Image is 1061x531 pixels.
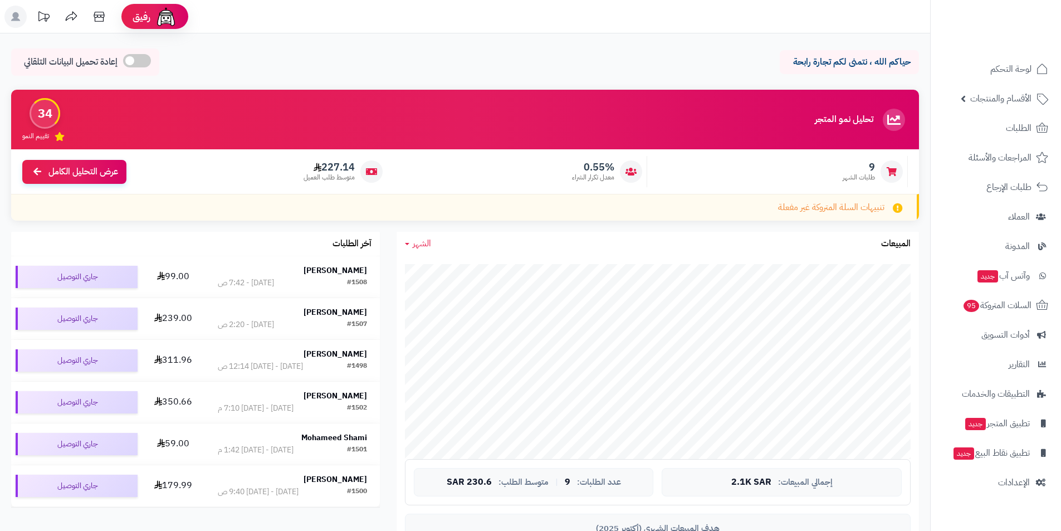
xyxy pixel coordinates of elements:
span: 0.55% [572,161,614,173]
span: 9 [565,478,570,488]
span: 227.14 [304,161,355,173]
span: 2.1K SAR [731,478,771,488]
td: 59.00 [142,423,204,465]
a: التقارير [937,351,1054,378]
p: حياكم الله ، نتمنى لكم تجارة رابحة [788,56,911,69]
span: 230.6 SAR [447,478,492,488]
td: 99.00 [142,256,204,298]
a: السلات المتروكة95 [937,292,1054,319]
span: معدل تكرار الشراء [572,173,614,182]
a: العملاء [937,203,1054,230]
td: 350.66 [142,382,204,423]
span: التقارير [1009,357,1030,372]
span: متوسط طلب العميل [304,173,355,182]
span: 95 [964,300,979,312]
img: ai-face.png [155,6,177,28]
a: أدوات التسويق [937,321,1054,348]
span: إعادة تحميل البيانات التلقائي [24,56,118,69]
td: 311.96 [142,340,204,381]
span: العملاء [1008,209,1030,225]
div: [DATE] - 2:20 ص [218,319,274,330]
a: الطلبات [937,115,1054,142]
div: #1508 [347,277,367,289]
td: 179.99 [142,465,204,506]
strong: [PERSON_NAME] [304,390,367,402]
div: [DATE] - [DATE] 12:14 ص [218,361,303,372]
span: عدد الطلبات: [577,478,621,487]
a: وآتس آبجديد [937,262,1054,289]
span: وآتس آب [976,268,1030,284]
a: تطبيق نقاط البيعجديد [937,440,1054,466]
div: جاري التوصيل [16,266,138,288]
span: رفيق [133,10,150,23]
span: أدوات التسويق [981,327,1030,343]
div: #1500 [347,486,367,498]
span: الشهر [413,237,431,250]
div: [DATE] - [DATE] 7:10 م [218,403,294,414]
span: الأقسام والمنتجات [970,91,1031,106]
span: الإعدادات [998,475,1030,490]
a: عرض التحليل الكامل [22,160,126,184]
a: المدونة [937,233,1054,260]
div: جاري التوصيل [16,308,138,330]
div: [DATE] - [DATE] 1:42 م [218,445,294,456]
strong: [PERSON_NAME] [304,265,367,276]
h3: المبيعات [881,239,911,249]
span: متوسط الطلب: [498,478,549,487]
img: logo-2.png [985,8,1050,32]
span: طلبات الإرجاع [986,179,1031,195]
div: #1498 [347,361,367,372]
div: جاري التوصيل [16,349,138,372]
div: جاري التوصيل [16,391,138,413]
div: #1507 [347,319,367,330]
strong: [PERSON_NAME] [304,348,367,360]
div: جاري التوصيل [16,475,138,497]
a: الشهر [405,237,431,250]
a: لوحة التحكم [937,56,1054,82]
span: تطبيق المتجر [964,416,1030,431]
span: جديد [977,270,998,282]
div: جاري التوصيل [16,433,138,455]
span: المراجعات والأسئلة [969,150,1031,165]
a: تطبيق المتجرجديد [937,410,1054,437]
span: الطلبات [1006,120,1031,136]
span: 9 [843,161,875,173]
span: تقييم النمو [22,131,49,141]
div: #1502 [347,403,367,414]
a: الإعدادات [937,469,1054,496]
strong: Mohameed Shami [301,432,367,444]
h3: آخر الطلبات [333,239,371,249]
div: #1501 [347,445,367,456]
span: تنبيهات السلة المتروكة غير مفعلة [778,201,884,214]
span: المدونة [1005,238,1030,254]
a: طلبات الإرجاع [937,174,1054,201]
span: جديد [965,418,986,430]
span: تطبيق نقاط البيع [952,445,1030,461]
a: تحديثات المنصة [30,6,57,31]
span: التطبيقات والخدمات [962,386,1030,402]
span: جديد [954,447,974,460]
a: التطبيقات والخدمات [937,381,1054,407]
span: السلات المتروكة [962,298,1031,313]
strong: [PERSON_NAME] [304,306,367,318]
span: عرض التحليل الكامل [48,165,118,178]
td: 239.00 [142,298,204,339]
div: [DATE] - 7:42 ص [218,277,274,289]
a: المراجعات والأسئلة [937,144,1054,171]
span: لوحة التحكم [990,61,1031,77]
span: طلبات الشهر [843,173,875,182]
strong: [PERSON_NAME] [304,474,367,485]
span: إجمالي المبيعات: [778,478,833,487]
span: | [555,478,558,486]
h3: تحليل نمو المتجر [815,115,873,125]
div: [DATE] - [DATE] 9:40 ص [218,486,299,498]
